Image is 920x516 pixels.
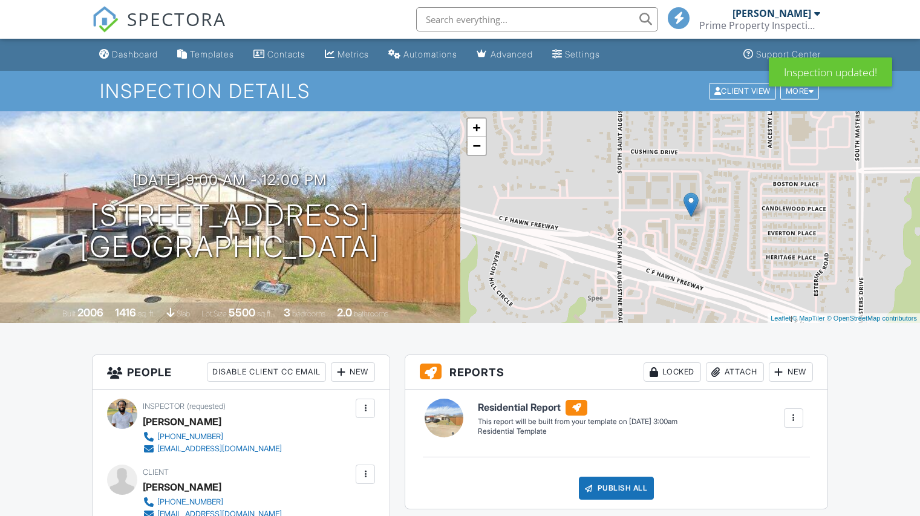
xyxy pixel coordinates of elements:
[229,306,255,319] div: 5500
[769,57,892,87] div: Inspection updated!
[132,172,327,188] h3: [DATE] 9:00 am - 12:00 pm
[100,80,820,102] h1: Inspection Details
[468,137,486,155] a: Zoom out
[172,44,239,66] a: Templates
[416,7,658,31] input: Search everything...
[405,355,827,390] h3: Reports
[157,444,282,454] div: [EMAIL_ADDRESS][DOMAIN_NAME]
[115,306,136,319] div: 1416
[338,49,369,59] div: Metrics
[468,119,486,137] a: Zoom in
[207,362,326,382] div: Disable Client CC Email
[143,402,184,411] span: Inspector
[739,44,826,66] a: Support Center
[644,362,701,382] div: Locked
[292,309,325,318] span: bedrooms
[403,49,457,59] div: Automations
[92,6,119,33] img: The Best Home Inspection Software - Spectora
[267,49,305,59] div: Contacts
[478,400,677,416] h6: Residential Report
[157,497,223,507] div: [PHONE_NUMBER]
[143,478,221,496] div: [PERSON_NAME]
[143,443,282,455] a: [EMAIL_ADDRESS][DOMAIN_NAME]
[143,431,282,443] a: [PHONE_NUMBER]
[732,7,811,19] div: [PERSON_NAME]
[320,44,374,66] a: Metrics
[80,200,380,264] h1: [STREET_ADDRESS] [GEOGRAPHIC_DATA]
[331,362,375,382] div: New
[337,306,352,319] div: 2.0
[709,83,776,99] div: Client View
[92,16,226,42] a: SPECTORA
[93,355,390,390] h3: People
[127,6,226,31] span: SPECTORA
[491,49,533,59] div: Advanced
[383,44,462,66] a: Automations (Basic)
[143,413,221,431] div: [PERSON_NAME]
[62,309,76,318] span: Built
[177,309,190,318] span: slab
[190,49,234,59] div: Templates
[143,468,169,477] span: Client
[699,19,820,31] div: Prime Property Inspections
[77,306,103,319] div: 2006
[478,417,677,426] div: This report will be built from your template on [DATE] 3:00am
[284,306,290,319] div: 3
[249,44,310,66] a: Contacts
[771,315,791,322] a: Leaflet
[756,49,821,59] div: Support Center
[708,86,779,95] a: Client View
[187,402,226,411] span: (requested)
[138,309,155,318] span: sq. ft.
[780,83,820,99] div: More
[792,315,825,322] a: © MapTiler
[157,432,223,442] div: [PHONE_NUMBER]
[112,49,158,59] div: Dashboard
[143,496,282,508] a: [PHONE_NUMBER]
[478,426,677,437] div: Residential Template
[354,309,388,318] span: bathrooms
[827,315,917,322] a: © OpenStreetMap contributors
[257,309,272,318] span: sq.ft.
[547,44,605,66] a: Settings
[201,309,227,318] span: Lot Size
[579,477,654,500] div: Publish All
[472,44,538,66] a: Advanced
[94,44,163,66] a: Dashboard
[768,313,920,324] div: |
[769,362,813,382] div: New
[706,362,764,382] div: Attach
[565,49,600,59] div: Settings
